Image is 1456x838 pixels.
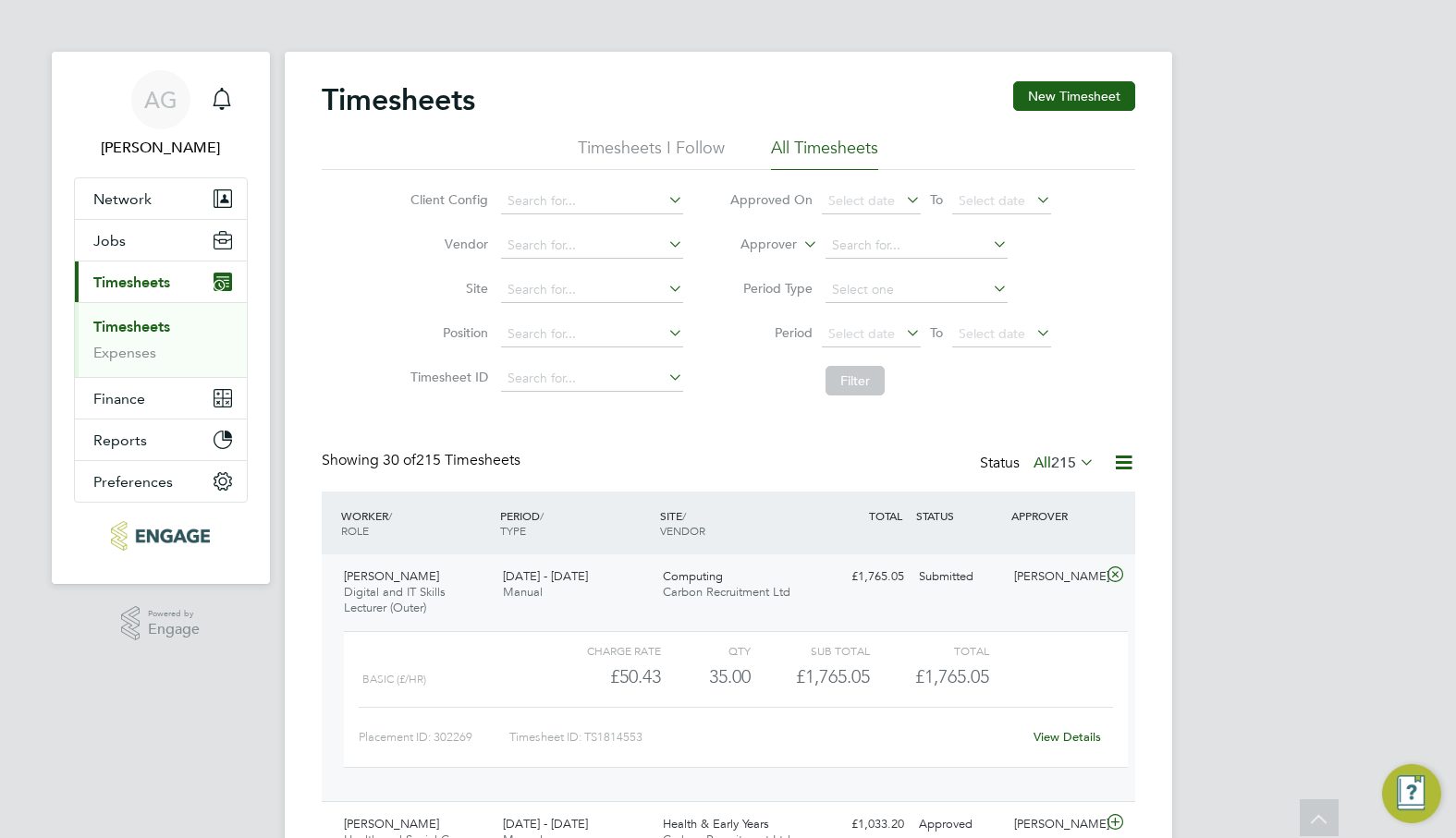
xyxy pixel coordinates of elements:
[663,584,790,600] span: Carbon Recruitment Ltd
[74,137,248,159] span: Ajay Gandhi
[541,639,660,662] div: Charge rate
[541,662,660,692] div: £50.43
[959,325,1025,342] span: Select date
[405,236,488,252] label: Vendor
[344,568,439,584] span: [PERSON_NAME]
[826,233,1008,259] input: Search for...
[405,324,488,341] label: Position
[52,52,270,584] nav: Main navigation
[870,639,989,662] div: Total
[336,499,496,547] div: WORKER
[828,325,895,342] span: Select date
[121,606,200,641] a: Powered byEngage
[144,88,177,112] span: AG
[924,321,948,345] span: To
[75,220,247,261] button: Jobs
[503,568,588,584] span: [DATE] - [DATE]
[1034,729,1101,745] a: View Details
[714,236,797,254] label: Approver
[729,324,813,341] label: Period
[75,461,247,502] button: Preferences
[148,606,200,622] span: Powered by
[501,233,683,259] input: Search for...
[93,190,152,208] span: Network
[405,191,488,208] label: Client Config
[661,662,751,692] div: 35.00
[148,622,200,638] span: Engage
[729,280,813,297] label: Period Type
[751,639,870,662] div: Sub Total
[1382,764,1441,823] button: Engage Resource Center
[322,81,475,118] h2: Timesheets
[93,431,147,449] span: Reports
[1034,454,1095,472] label: All
[980,451,1098,477] div: Status
[663,816,769,832] span: Health & Early Years
[405,280,488,297] label: Site
[540,508,544,523] span: /
[771,137,878,170] li: All Timesheets
[503,816,588,832] span: [DATE] - [DATE]
[93,344,156,361] a: Expenses
[344,584,446,615] span: Digital and IT Skills Lecturer (Outer)
[578,137,725,170] li: Timesheets I Follow
[815,562,912,592] div: £1,765.05
[93,390,145,407] span: Finance
[75,302,247,377] div: Timesheets
[503,584,543,600] span: Manual
[915,665,989,687] span: £1,765.05
[75,178,247,219] button: Network
[501,366,683,392] input: Search for...
[405,369,488,385] label: Timesheet ID
[496,499,655,547] div: PERIOD
[388,508,392,523] span: /
[826,277,1008,303] input: Select one
[655,499,815,547] div: SITE
[1013,81,1135,111] button: New Timesheet
[663,568,723,584] span: Computing
[93,273,170,291] span: Timesheets
[383,451,520,469] span: 215 Timesheets
[74,70,248,159] a: AG[PERSON_NAME]
[74,521,248,551] a: Go to home page
[359,723,509,752] div: Placement ID: 302269
[75,378,247,419] button: Finance
[500,523,526,538] span: TYPE
[660,523,705,538] span: VENDOR
[341,523,369,538] span: ROLE
[501,322,683,347] input: Search for...
[93,473,173,491] span: Preferences
[869,508,902,523] span: TOTAL
[912,562,1008,592] div: Submitted
[1007,499,1103,532] div: APPROVER
[383,451,416,469] span: 30 of
[1007,562,1103,592] div: [PERSON_NAME]
[93,318,170,335] a: Timesheets
[111,521,210,551] img: carbonrecruitment-logo-retina.png
[344,816,439,832] span: [PERSON_NAME]
[826,366,885,395] button: Filter
[828,192,895,209] span: Select date
[75,261,247,302] button: Timesheets
[751,662,870,692] div: £1,765.05
[729,191,813,208] label: Approved On
[682,508,686,523] span: /
[93,232,126,249] span: Jobs
[1051,454,1076,472] span: 215
[661,639,751,662] div: QTY
[501,277,683,303] input: Search for...
[959,192,1025,209] span: Select date
[912,499,1008,532] div: STATUS
[924,188,948,212] span: To
[501,188,683,214] input: Search for...
[322,451,524,470] div: Showing
[75,419,247,460] button: Reports
[362,673,426,686] span: basic (£/HR)
[509,723,1022,752] div: Timesheet ID: TS1814553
